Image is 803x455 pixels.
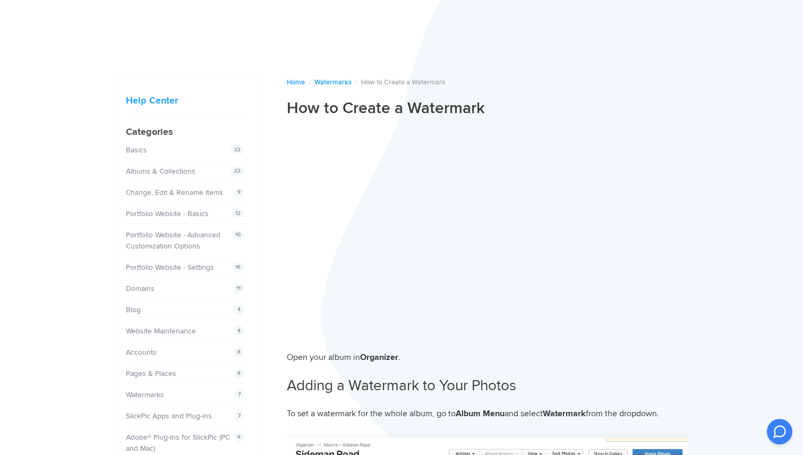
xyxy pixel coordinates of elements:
[126,305,141,314] a: Blog
[126,433,230,453] a: Adobe® Plug-Ins for SlickPic (PC and Mac)
[287,407,688,421] p: To set a watermark for the whole album, go to and select from the dropdown.
[234,389,244,400] span: 7
[126,284,155,293] a: Domains
[234,187,244,198] span: 9
[232,208,244,219] span: 12
[230,144,244,155] span: 22
[126,188,223,197] a: Change, Edit & Rename Items
[126,369,176,378] a: Pages & Places
[234,410,244,421] span: 7
[233,283,244,294] span: 11
[287,375,688,396] h2: Adding a Watermark to Your Photos
[456,408,505,419] strong: Album Menu
[287,127,688,336] iframe: 39 How to Create a Watermark
[355,78,357,87] span: /
[287,350,688,365] p: Open your album in .
[230,166,244,176] span: 22
[287,98,688,118] h1: How to Create a Watermark
[543,408,586,419] strong: Watermark
[126,125,247,139] h4: Categories
[126,263,214,272] a: Portfolio Website - Settings
[126,209,209,218] a: Portfolio Website - Basics
[234,368,244,379] span: 8
[309,78,311,87] span: /
[126,411,212,420] a: SlickPic Apps and Plug-ins
[126,230,220,251] a: Portfolio Website - Advanced Customization Options
[126,390,164,399] a: Watermarks
[234,304,244,315] span: 4
[234,347,244,357] span: 8
[126,145,147,154] a: Basics
[126,95,178,106] a: Help Center
[361,78,446,87] span: How to Create a Watermark
[126,167,195,176] a: Albums & Collections
[126,348,157,357] a: Accounts
[234,432,244,442] span: 6
[360,352,398,363] strong: Organizer
[287,78,305,87] a: Home
[232,262,244,272] span: 16
[126,327,196,336] a: Website Maintenance
[314,78,352,87] a: Watermarks
[234,325,244,336] span: 4
[232,229,244,240] span: 10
